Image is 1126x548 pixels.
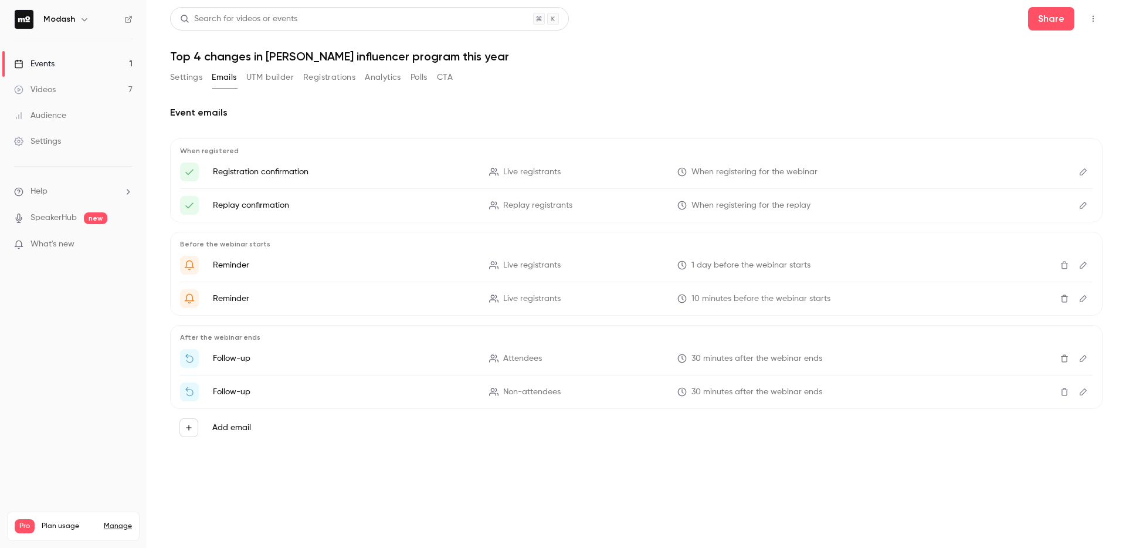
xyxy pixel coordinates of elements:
[84,212,107,224] span: new
[180,256,1093,275] li: Get Ready for '{{ event_name }}' tomorrow!
[180,349,1093,368] li: Thanks for attending {{ event_name }}
[1055,256,1074,275] button: Delete
[170,68,202,87] button: Settings
[303,68,355,87] button: Registrations
[15,519,35,533] span: Pro
[212,68,236,87] button: Emails
[170,106,1103,120] h2: Event emails
[246,68,294,87] button: UTM builder
[691,166,818,178] span: When registering for the webinar
[691,259,810,272] span: 1 day before the webinar starts
[14,110,66,121] div: Audience
[1028,7,1074,31] button: Share
[180,196,1093,215] li: Here's your access link to {{ event_name }}!
[213,166,475,178] p: Registration confirmation
[43,13,75,25] h6: Modash
[503,293,561,305] span: Live registrants
[30,212,77,224] a: SpeakerHub
[118,239,133,250] iframe: Noticeable Trigger
[691,386,822,398] span: 30 minutes after the webinar ends
[14,185,133,198] li: help-dropdown-opener
[503,199,572,212] span: Replay registrants
[180,383,1093,401] li: Watch the replay of {{ event_name }}
[14,58,55,70] div: Events
[691,353,822,365] span: 30 minutes after the webinar ends
[1055,349,1074,368] button: Delete
[180,333,1093,342] p: After the webinar ends
[365,68,401,87] button: Analytics
[15,10,33,29] img: Modash
[503,166,561,178] span: Live registrants
[180,239,1093,249] p: Before the webinar starts
[503,259,561,272] span: Live registrants
[14,136,61,147] div: Settings
[503,386,561,398] span: Non-attendees
[1074,163,1093,181] button: Edit
[30,238,74,251] span: What's new
[1055,289,1074,308] button: Delete
[180,289,1093,308] li: {{ event_name }} is about to go live
[691,199,810,212] span: When registering for the replay
[42,522,97,531] span: Plan usage
[213,293,475,305] p: Reminder
[1074,289,1093,308] button: Edit
[1074,196,1093,215] button: Edit
[213,199,475,211] p: Replay confirmation
[503,353,542,365] span: Attendees
[213,386,475,398] p: Follow-up
[180,13,297,25] div: Search for videos or events
[1074,256,1093,275] button: Edit
[30,185,48,198] span: Help
[411,68,428,87] button: Polls
[14,84,56,96] div: Videos
[1055,383,1074,401] button: Delete
[170,49,1103,63] h1: Top 4 changes in [PERSON_NAME] influencer program this year
[1074,383,1093,401] button: Edit
[691,293,830,305] span: 10 minutes before the webinar starts
[213,353,475,364] p: Follow-up
[437,68,453,87] button: CTA
[212,422,251,434] label: Add email
[1074,349,1093,368] button: Edit
[213,259,475,271] p: Reminder
[180,163,1093,181] li: Here's your access link to {{ event_name }}!
[180,146,1093,155] p: When registered
[104,522,132,531] a: Manage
